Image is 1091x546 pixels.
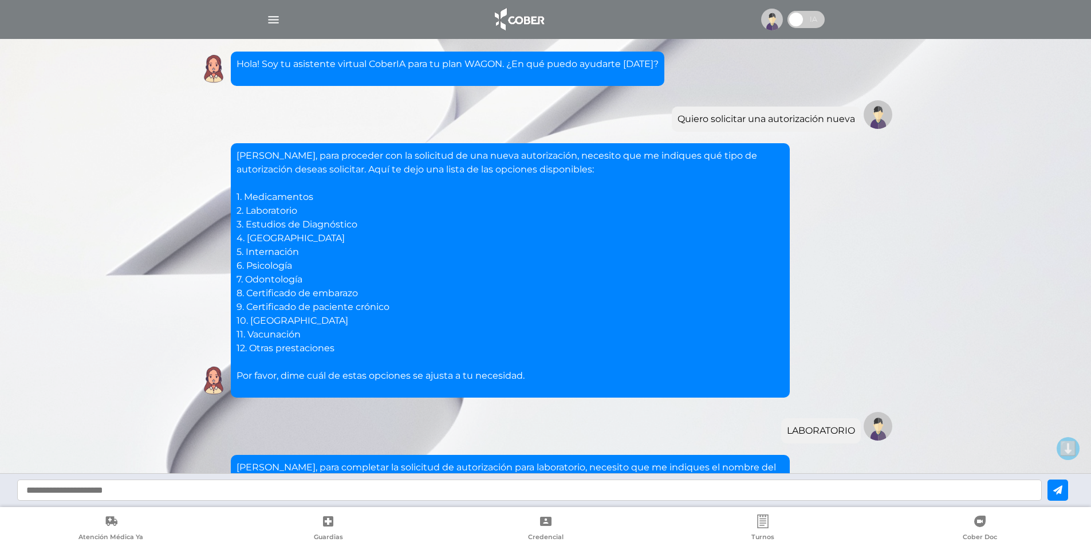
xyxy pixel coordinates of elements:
a: Credencial [437,514,654,544]
p: Hola! Soy tu asistente virtual CoberIA para tu plan WAGON. ¿En qué puedo ayudarte [DATE]? [237,57,659,71]
span: Credencial [528,533,564,543]
a: Atención Médica Ya [2,514,219,544]
span: Guardias [314,533,343,543]
div: Quiero solicitar una autorización nueva [678,112,855,126]
span: Turnos [751,533,774,543]
img: logo_cober_home-white.png [489,6,549,33]
p: [PERSON_NAME], para proceder con la solicitud de una nueva autorización, necesito que me indiques... [237,149,784,383]
img: Cober IA [199,366,228,395]
span: Atención Médica Ya [78,533,143,543]
a: Guardias [219,514,436,544]
a: Turnos [654,514,871,544]
span: Cober Doc [963,533,997,543]
img: Cober_menu-lines-white.svg [266,13,281,27]
img: Cober IA [199,54,228,83]
button: ⬇️ [1057,437,1080,460]
img: profile-placeholder.svg [761,9,783,30]
p: [PERSON_NAME], para completar la solicitud de autorización para laboratorio, necesito que me indi... [237,461,784,502]
img: Tu imagen [864,100,892,129]
img: Tu imagen [864,412,892,441]
div: LABORATORIO [787,424,855,438]
a: Cober Doc [872,514,1089,544]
